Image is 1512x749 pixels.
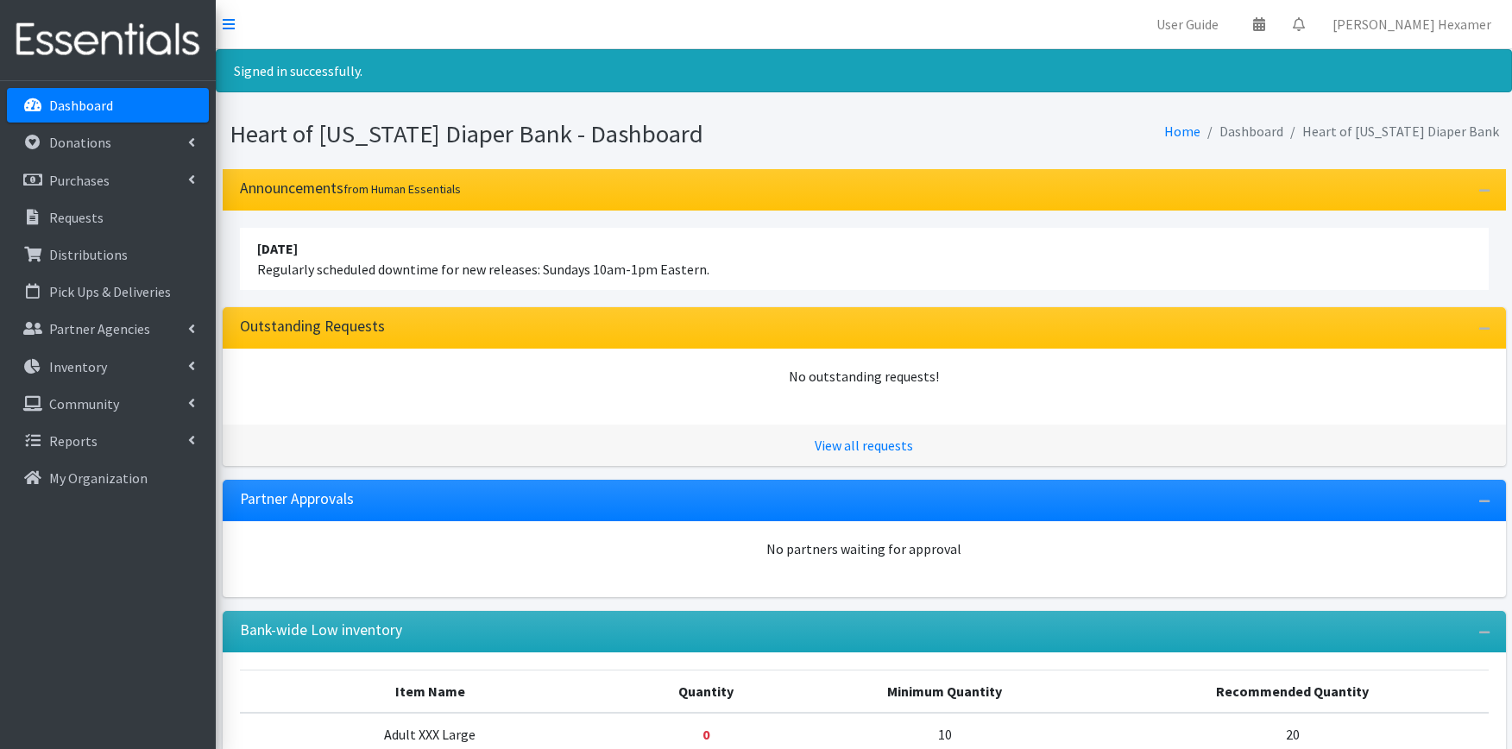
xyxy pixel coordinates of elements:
h3: Outstanding Requests [240,318,385,336]
img: HumanEssentials [7,11,209,69]
p: My Organization [49,469,148,487]
a: [PERSON_NAME] Hexamer [1319,7,1505,41]
li: Heart of [US_STATE] Diaper Bank [1283,119,1499,144]
th: Quantity [621,670,791,713]
a: Dashboard [7,88,209,123]
h3: Bank-wide Low inventory [240,621,402,639]
div: No outstanding requests! [240,366,1489,387]
a: Distributions [7,237,209,272]
a: Pick Ups & Deliveries [7,274,209,309]
a: Inventory [7,349,209,384]
p: Distributions [49,246,128,263]
small: from Human Essentials [343,181,461,197]
a: Home [1164,123,1200,140]
th: Minimum Quantity [792,670,1098,713]
th: Recommended Quantity [1097,670,1488,713]
strong: [DATE] [257,240,298,257]
p: Donations [49,134,111,151]
p: Community [49,395,119,412]
h3: Partner Approvals [240,490,354,508]
div: No partners waiting for approval [240,538,1489,559]
h3: Announcements [240,179,461,198]
div: Signed in successfully. [216,49,1512,92]
a: View all requests [815,437,913,454]
a: User Guide [1143,7,1232,41]
a: Purchases [7,163,209,198]
p: Requests [49,209,104,226]
p: Inventory [49,358,107,375]
a: Community [7,387,209,421]
h1: Heart of [US_STATE] Diaper Bank - Dashboard [230,119,858,149]
p: Purchases [49,172,110,189]
a: Reports [7,424,209,458]
strong: Below minimum quantity [702,726,709,743]
p: Partner Agencies [49,320,150,337]
a: Partner Agencies [7,312,209,346]
p: Dashboard [49,97,113,114]
li: Dashboard [1200,119,1283,144]
a: Donations [7,125,209,160]
a: Requests [7,200,209,235]
th: Item Name [240,670,621,713]
p: Reports [49,432,98,450]
p: Pick Ups & Deliveries [49,283,171,300]
a: My Organization [7,461,209,495]
li: Regularly scheduled downtime for new releases: Sundays 10am-1pm Eastern. [240,228,1489,290]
